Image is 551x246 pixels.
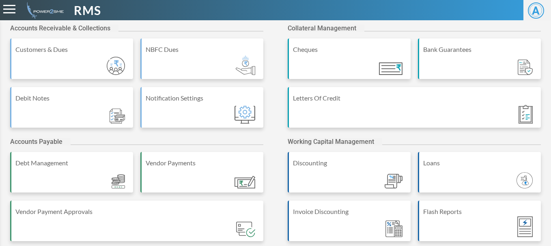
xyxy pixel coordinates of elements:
div: Discounting [293,158,407,168]
div: Letters Of Credit [293,93,537,103]
div: Debt Management [15,158,129,168]
img: admin [24,2,64,19]
a: Discounting Module_ic [288,152,411,201]
div: Debit Notes [15,93,129,103]
div: Loans [423,158,537,168]
img: Module_ic [112,174,125,189]
a: Cheques Module_ic [288,39,411,87]
img: Module_ic [519,105,533,124]
a: Bank Guarantees Module_ic [418,39,541,87]
img: Module_ic [236,56,255,75]
div: Bank Guarantees [423,45,537,54]
div: Cheques [293,45,407,54]
a: NBFC Dues Module_ic [140,39,263,87]
h2: Accounts Payable [10,138,71,145]
img: Module_ic [235,106,255,124]
div: Flash Reports [423,207,537,216]
img: Module_ic [235,176,255,188]
a: Debit Notes Module_ic [10,87,133,136]
span: RMS [74,1,101,19]
img: Module_ic [518,60,533,75]
img: Module_ic [236,222,255,237]
h2: Working Capital Management [288,138,382,145]
a: Notification Settings Module_ic [140,87,263,136]
img: Module_ic [110,109,125,124]
img: Module_ic [517,216,533,237]
div: Notification Settings [146,93,259,103]
h2: Collateral Management [288,24,364,32]
div: Vendor Payments [146,158,259,168]
img: Module_ic [379,62,402,75]
img: Module_ic [517,172,533,188]
div: Invoice Discounting [293,207,407,216]
a: Debt Management Module_ic [10,152,133,201]
div: Vendor Payment Approvals [15,207,259,216]
img: Module_ic [385,220,402,237]
a: Loans Module_ic [418,152,541,201]
div: NBFC Dues [146,45,259,54]
span: A [528,2,544,19]
a: Vendor Payments Module_ic [140,152,263,201]
img: Module_ic [107,57,125,75]
div: Customers & Dues [15,45,129,54]
h2: Accounts Receivable & Collections [10,24,118,32]
a: Letters Of Credit Module_ic [288,87,541,136]
img: Module_ic [385,174,402,189]
a: Customers & Dues Module_ic [10,39,133,87]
